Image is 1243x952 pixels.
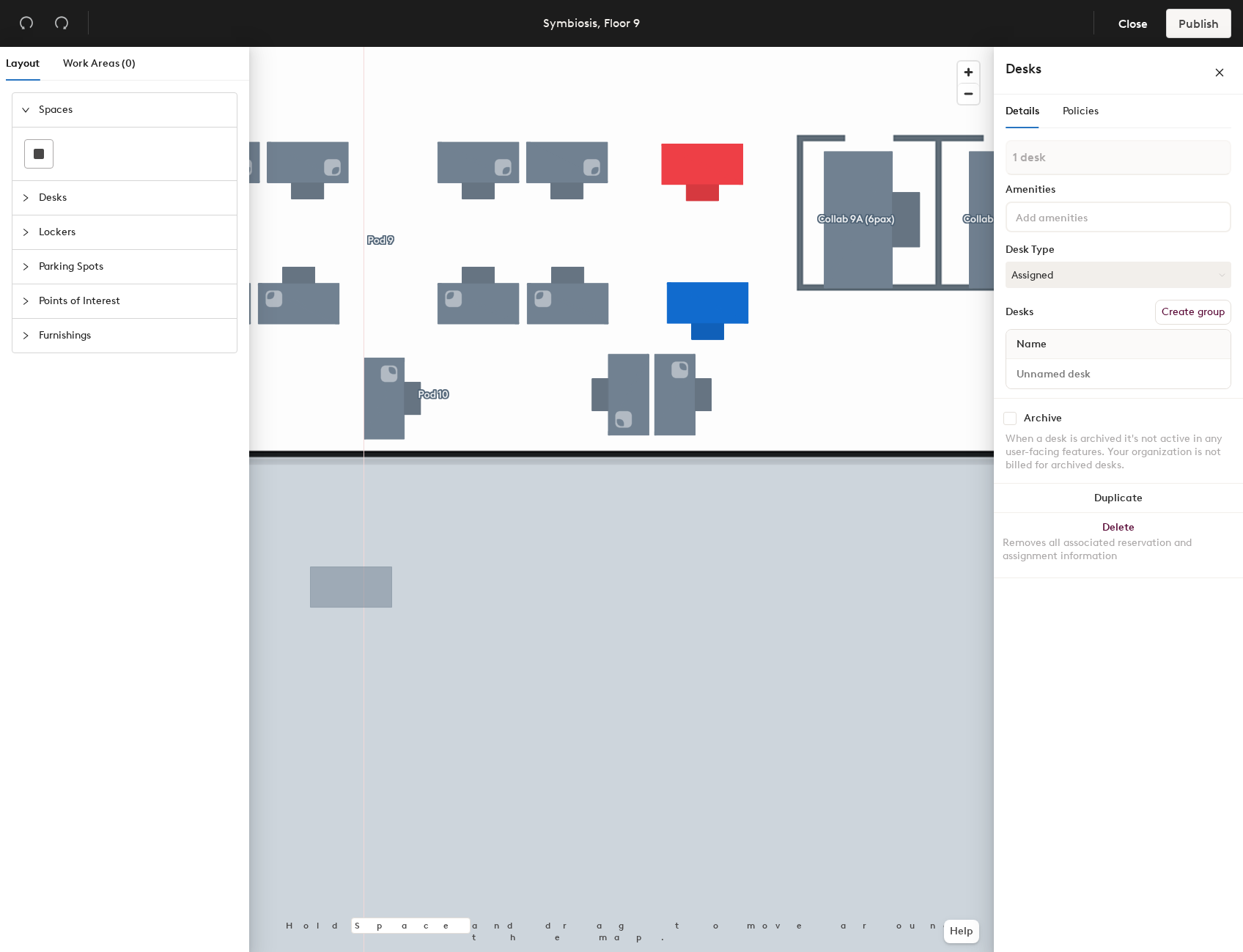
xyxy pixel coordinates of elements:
[19,15,34,30] span: undo
[54,15,69,30] span: redo
[543,14,640,32] div: Symbiosis, Floor 9
[21,297,30,306] span: collapsed
[994,484,1243,513] button: Duplicate
[1006,59,1167,78] h4: Desks
[63,57,136,70] span: Work Areas (0)
[1006,105,1039,117] span: Details
[1006,244,1231,256] div: Desk Type
[1009,364,1228,384] input: Unnamed desk
[994,513,1243,578] button: DeleteRemoves all associated reservation and assignment information
[21,228,30,237] span: collapsed
[39,215,228,249] span: Lockers
[1155,300,1231,325] button: Create group
[39,319,228,353] span: Furnishings
[1003,536,1234,563] div: Removes all associated reservation and assignment information
[1166,9,1231,38] button: Publish
[21,262,30,271] span: collapsed
[944,920,979,943] button: Help
[1106,9,1160,38] button: Close
[12,9,41,38] button: Undo (⌘ + Z)
[21,193,30,202] span: collapsed
[1006,432,1231,472] div: When a desk is archived it's not active in any user-facing features. Your organization is not bil...
[39,284,228,318] span: Points of Interest
[1063,105,1099,117] span: Policies
[39,93,228,127] span: Spaces
[39,250,228,284] span: Parking Spots
[1006,184,1231,196] div: Amenities
[47,9,76,38] button: Redo (⌘ + ⇧ + Z)
[1009,331,1054,358] span: Name
[1214,67,1225,78] span: close
[1006,306,1033,318] div: Desks
[1118,17,1148,31] span: Close
[1024,413,1062,424] div: Archive
[21,106,30,114] span: expanded
[21,331,30,340] span: collapsed
[39,181,228,215] span: Desks
[1013,207,1145,225] input: Add amenities
[1006,262,1231,288] button: Assigned
[6,57,40,70] span: Layout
